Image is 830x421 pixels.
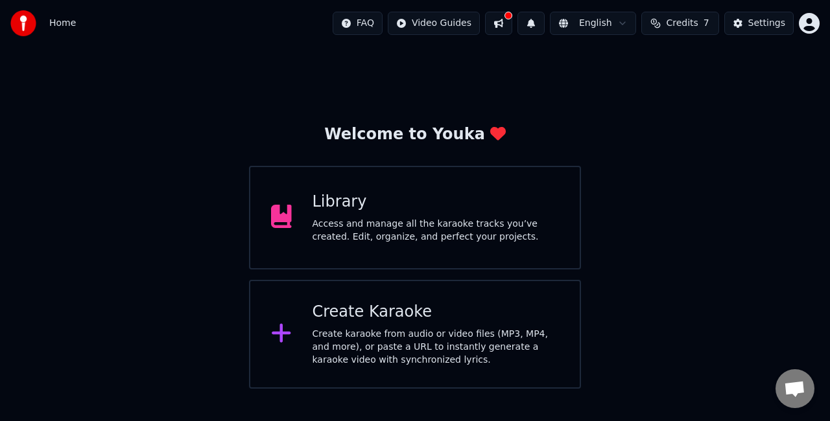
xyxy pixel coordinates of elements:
[313,218,560,244] div: Access and manage all the karaoke tracks you’ve created. Edit, organize, and perfect your projects.
[313,302,560,323] div: Create Karaoke
[724,12,794,35] button: Settings
[748,17,785,30] div: Settings
[776,369,814,408] div: Open chat
[324,124,506,145] div: Welcome to Youka
[641,12,719,35] button: Credits7
[333,12,383,35] button: FAQ
[666,17,698,30] span: Credits
[49,17,76,30] nav: breadcrumb
[10,10,36,36] img: youka
[49,17,76,30] span: Home
[313,192,560,212] div: Library
[313,328,560,367] div: Create karaoke from audio or video files (MP3, MP4, and more), or paste a URL to instantly genera...
[704,17,709,30] span: 7
[388,12,480,35] button: Video Guides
